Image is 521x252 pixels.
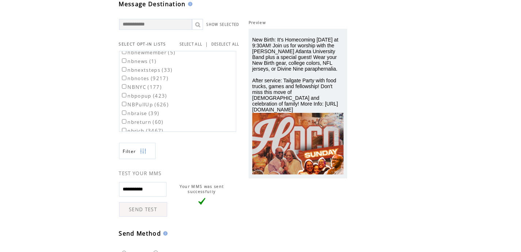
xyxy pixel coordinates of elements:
input: NBNYC (177) [122,84,127,89]
span: TEST YOUR MMS [119,170,162,177]
a: Filter [119,143,156,159]
input: nbpopup (423) [122,93,127,98]
label: nbnewmember (5) [120,49,176,56]
label: NBPullUp (626) [120,101,169,108]
span: SELECT OPT-IN LISTS [119,42,166,47]
label: nbreturn (60) [120,119,164,125]
span: Show filters [123,148,136,154]
label: NBNYC (177) [120,84,162,90]
a: SELECT ALL [180,42,202,47]
span: Preview [249,20,266,25]
label: nbnews (1) [120,58,157,64]
label: nbpopup (423) [120,92,167,99]
a: SHOW SELECTED [207,22,240,27]
span: Your MMS was sent successfully [180,184,224,194]
span: New Birth: It's Homecoming [DATE] at 9:30AM! Join us for worship with the [PERSON_NAME] Atlanta U... [252,37,338,113]
label: nbnotes (9217) [120,75,169,82]
label: nbrich (3467) [120,127,164,134]
input: nbnotes (9217) [122,76,127,80]
input: NBPullUp (626) [122,102,127,106]
img: filters.png [140,143,146,160]
input: nbnewmember (5) [122,50,127,54]
label: nbnextsteps (33) [120,67,173,73]
img: vLarge.png [198,198,206,205]
span: Send Method [119,229,161,237]
img: help.gif [161,231,168,236]
input: nbnews (1) [122,58,127,63]
input: nbnextsteps (33) [122,67,127,72]
input: nbraise (39) [122,110,127,115]
label: nbraise (39) [120,110,160,117]
a: SEND TEST [119,202,167,217]
img: help.gif [186,2,192,6]
span: | [206,41,208,47]
input: nbrich (3467) [122,128,127,133]
a: DESELECT ALL [211,42,240,47]
input: nbreturn (60) [122,119,127,124]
